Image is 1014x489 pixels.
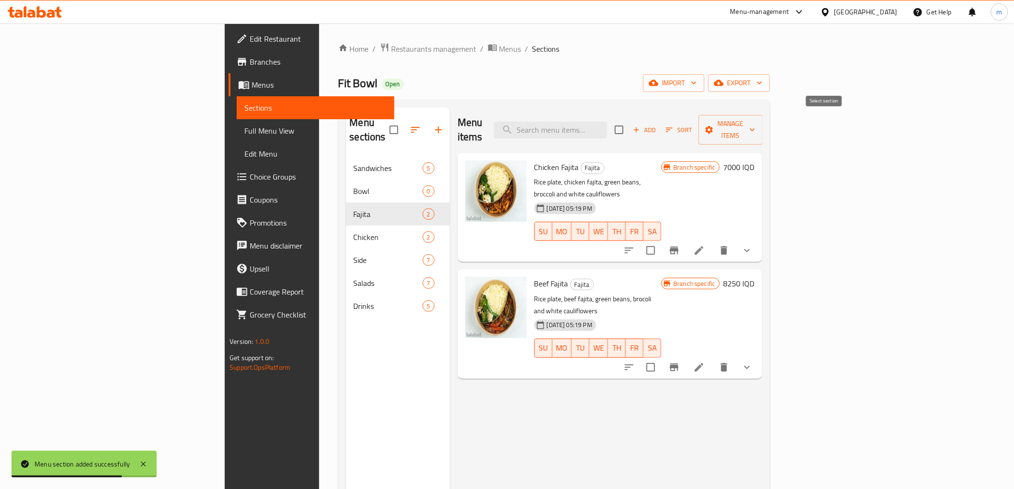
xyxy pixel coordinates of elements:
[237,96,394,119] a: Sections
[612,341,622,355] span: TH
[423,187,434,196] span: 0
[629,123,660,137] button: Add
[423,254,435,266] div: items
[499,43,521,55] span: Menus
[641,240,661,261] span: Select to update
[641,357,661,377] span: Select to update
[354,231,423,243] span: Chicken
[663,239,686,262] button: Branch-specific-item
[571,279,594,290] span: Fajita
[534,222,553,241] button: SU
[736,356,759,379] button: show more
[423,279,434,288] span: 7
[250,56,386,68] span: Branches
[693,245,705,256] a: Edit menu item
[255,335,270,348] span: 1.0.0
[608,339,626,358] button: TH
[553,222,572,241] button: MO
[481,43,484,55] li: /
[252,79,386,91] span: Menus
[244,148,386,159] span: Edit Menu
[237,119,394,142] a: Full Menu View
[423,208,435,220] div: items
[741,245,753,256] svg: Show Choices
[229,165,394,188] a: Choice Groups
[534,176,662,200] p: Rice plate, chicken fajita, green beans, broccoli and white cauliflowers
[534,160,579,174] span: Chicken Fajita
[346,203,450,226] div: Fajita2
[572,339,589,358] button: TU
[346,180,450,203] div: Bowl0
[244,125,386,136] span: Full Menu View
[346,249,450,272] div: Side7
[354,254,423,266] span: Side
[643,74,704,92] button: import
[626,222,644,241] button: FR
[534,339,553,358] button: SU
[346,226,450,249] div: Chicken2
[494,122,607,138] input: search
[630,341,640,355] span: FR
[644,222,661,241] button: SA
[651,77,697,89] span: import
[229,257,394,280] a: Upsell
[724,277,755,290] h6: 8250 IQD
[338,43,770,55] nav: breadcrumb
[346,295,450,318] div: Drinks5
[423,210,434,219] span: 2
[229,211,394,234] a: Promotions
[532,43,560,55] span: Sections
[572,222,589,241] button: TU
[354,277,423,289] span: Salads
[699,115,763,145] button: Manage items
[997,7,1002,17] span: m
[608,222,626,241] button: TH
[465,277,527,338] img: Beef Fajita
[629,123,660,137] span: Add item
[250,171,386,182] span: Choice Groups
[581,162,604,173] span: Fajita
[632,125,657,136] span: Add
[716,77,762,89] span: export
[593,341,604,355] span: WE
[534,276,568,291] span: Beef Fajita
[543,204,596,213] span: [DATE] 05:19 PM
[589,222,608,241] button: WE
[230,335,253,348] span: Version:
[570,279,594,290] div: Fajita
[736,239,759,262] button: show more
[534,293,662,317] p: Rice plate, beef fajita, green beans, brocoli and white cauliflowers
[354,300,423,312] span: Drinks
[354,208,423,220] div: Fajita
[404,118,427,141] span: Sort sections
[229,73,394,96] a: Menus
[423,256,434,265] span: 7
[618,239,641,262] button: sort-choices
[647,341,657,355] span: SA
[423,164,434,173] span: 5
[427,118,450,141] button: Add section
[250,194,386,205] span: Coupons
[730,6,789,18] div: Menu-management
[392,43,477,55] span: Restaurants management
[354,162,423,174] span: Sandwiches
[244,102,386,114] span: Sections
[423,162,435,174] div: items
[834,7,898,17] div: [GEOGRAPHIC_DATA]
[556,225,568,239] span: MO
[250,263,386,274] span: Upsell
[706,118,755,142] span: Manage items
[230,352,274,364] span: Get support on:
[669,279,719,288] span: Branch specific
[539,341,549,355] span: SU
[250,217,386,228] span: Promotions
[666,125,692,136] span: Sort
[346,272,450,295] div: Salads7
[724,160,755,174] h6: 7000 IQD
[458,115,483,144] h2: Menu items
[708,74,770,92] button: export
[630,225,640,239] span: FR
